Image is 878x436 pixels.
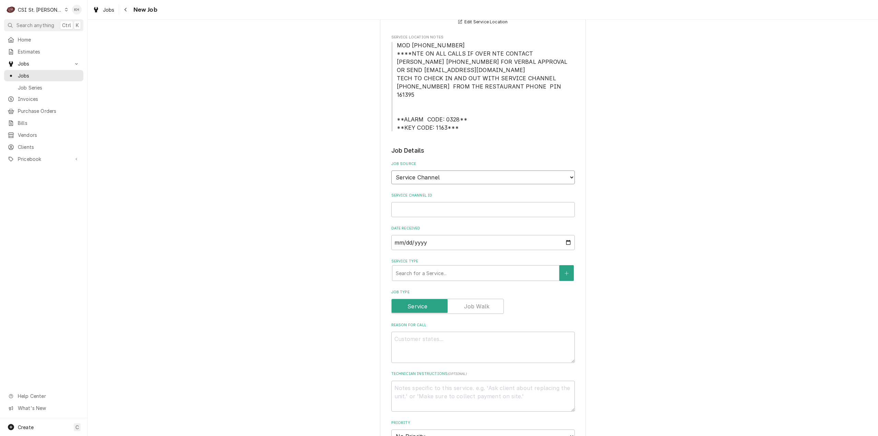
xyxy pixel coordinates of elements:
[18,424,34,430] span: Create
[18,84,80,91] span: Job Series
[391,35,575,40] span: Service Location Notes
[391,235,575,250] input: yyyy-mm-dd
[4,129,83,141] a: Vendors
[391,161,575,184] div: Job Source
[391,259,575,281] div: Service Type
[131,5,157,14] span: New Job
[565,271,569,276] svg: Create New Service
[103,6,115,13] span: Jobs
[4,93,83,105] a: Invoices
[18,392,79,400] span: Help Center
[457,18,509,26] button: Edit Service Location
[18,95,80,103] span: Invoices
[4,34,83,45] a: Home
[6,5,16,14] div: C
[391,420,575,426] label: Priority
[18,155,70,163] span: Pricebook
[18,72,80,79] span: Jobs
[90,4,117,15] a: Jobs
[391,146,575,155] legend: Job Details
[4,19,83,31] button: Search anythingCtrlK
[391,371,575,412] div: Technician Instructions
[18,48,80,55] span: Estimates
[4,402,83,414] a: Go to What's New
[4,117,83,129] a: Bills
[391,41,575,132] span: Service Location Notes
[18,36,80,43] span: Home
[4,141,83,153] a: Clients
[559,265,574,281] button: Create New Service
[4,82,83,93] a: Job Series
[18,131,80,139] span: Vendors
[62,22,71,29] span: Ctrl
[4,153,83,165] a: Go to Pricebook
[4,70,83,81] a: Jobs
[391,322,575,328] label: Reason For Call
[391,35,575,132] div: Service Location Notes
[6,5,16,14] div: CSI St. Louis's Avatar
[4,58,83,69] a: Go to Jobs
[391,259,575,264] label: Service Type
[391,161,575,167] label: Job Source
[18,107,80,115] span: Purchase Orders
[391,193,575,217] div: Service Channel ID
[448,372,467,376] span: ( optional )
[76,22,79,29] span: K
[391,322,575,363] div: Reason For Call
[4,105,83,117] a: Purchase Orders
[75,424,79,431] span: C
[72,5,82,14] div: KH
[120,4,131,15] button: Navigate back
[391,193,575,198] label: Service Channel ID
[397,42,569,131] span: MOD [PHONE_NUMBER] ****NTE ON ALL CALLS IF OVER NTE CONTACT [PERSON_NAME] [PHONE_NUMBER] FOR VERB...
[72,5,82,14] div: Kelsey Hetlage's Avatar
[18,6,62,13] div: CSI St. [PERSON_NAME]
[18,143,80,151] span: Clients
[391,371,575,377] label: Technician Instructions
[4,46,83,57] a: Estimates
[391,226,575,231] label: Date Received
[18,60,70,67] span: Jobs
[391,290,575,314] div: Job Type
[391,290,575,295] label: Job Type
[18,404,79,412] span: What's New
[4,390,83,402] a: Go to Help Center
[16,22,54,29] span: Search anything
[18,119,80,127] span: Bills
[391,226,575,250] div: Date Received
